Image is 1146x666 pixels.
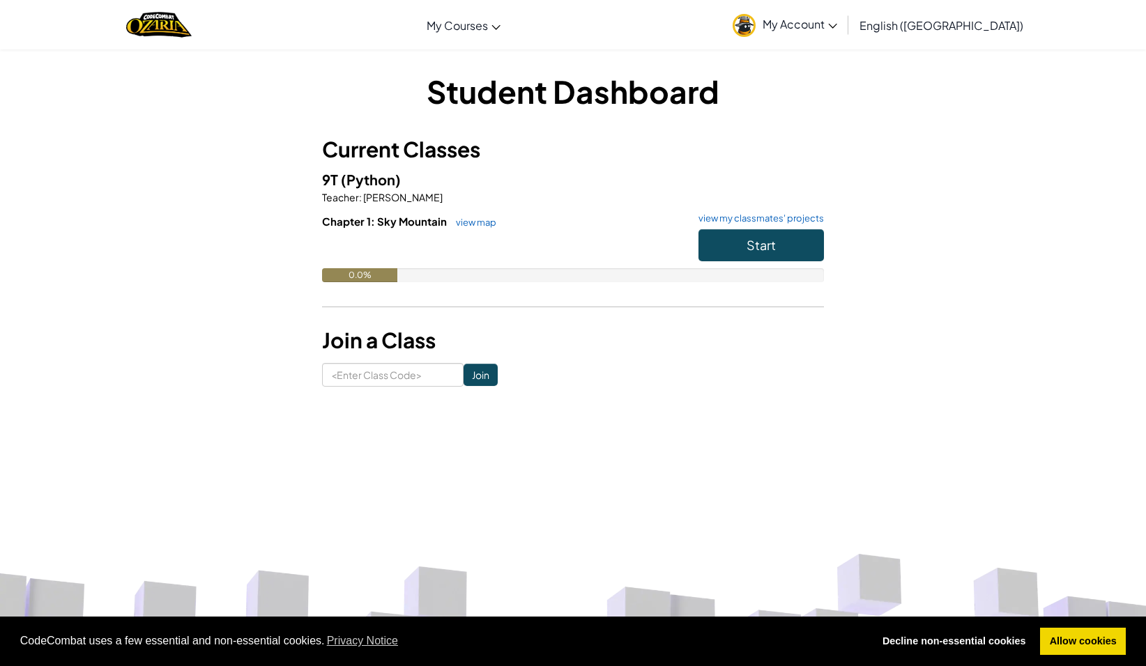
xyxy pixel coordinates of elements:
[322,191,359,203] span: Teacher
[427,18,488,33] span: My Courses
[359,191,362,203] span: :
[126,10,191,39] a: Ozaria by CodeCombat logo
[449,217,496,228] a: view map
[322,215,449,228] span: Chapter 1: Sky Mountain
[322,325,824,356] h3: Join a Class
[747,237,776,253] span: Start
[859,18,1023,33] span: English ([GEOGRAPHIC_DATA])
[322,268,397,282] div: 0.0%
[322,171,341,188] span: 9T
[733,14,756,37] img: avatar
[322,70,824,113] h1: Student Dashboard
[698,229,824,261] button: Start
[873,628,1035,656] a: deny cookies
[20,630,862,651] span: CodeCombat uses a few essential and non-essential cookies.
[362,191,443,203] span: [PERSON_NAME]
[726,3,844,47] a: My Account
[853,6,1030,44] a: English ([GEOGRAPHIC_DATA])
[464,364,498,386] input: Join
[341,171,401,188] span: (Python)
[763,17,837,31] span: My Account
[322,134,824,165] h3: Current Classes
[1040,628,1126,656] a: allow cookies
[420,6,507,44] a: My Courses
[325,630,401,651] a: learn more about cookies
[692,214,824,223] a: view my classmates' projects
[322,363,464,387] input: <Enter Class Code>
[126,10,191,39] img: Home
